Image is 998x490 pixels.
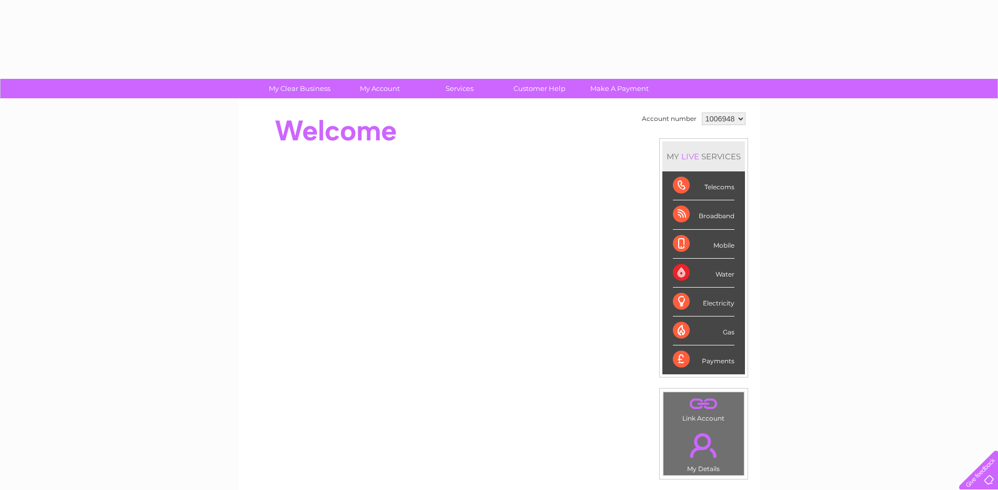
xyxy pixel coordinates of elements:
[256,79,343,98] a: My Clear Business
[496,79,583,98] a: Customer Help
[673,230,734,259] div: Mobile
[662,141,745,171] div: MY SERVICES
[336,79,423,98] a: My Account
[673,288,734,317] div: Electricity
[673,259,734,288] div: Water
[639,110,699,128] td: Account number
[673,200,734,229] div: Broadband
[673,345,734,374] div: Payments
[576,79,663,98] a: Make A Payment
[673,171,734,200] div: Telecoms
[679,151,701,161] div: LIVE
[666,427,741,464] a: .
[663,392,744,425] td: Link Account
[663,424,744,476] td: My Details
[673,317,734,345] div: Gas
[416,79,503,98] a: Services
[666,395,741,413] a: .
